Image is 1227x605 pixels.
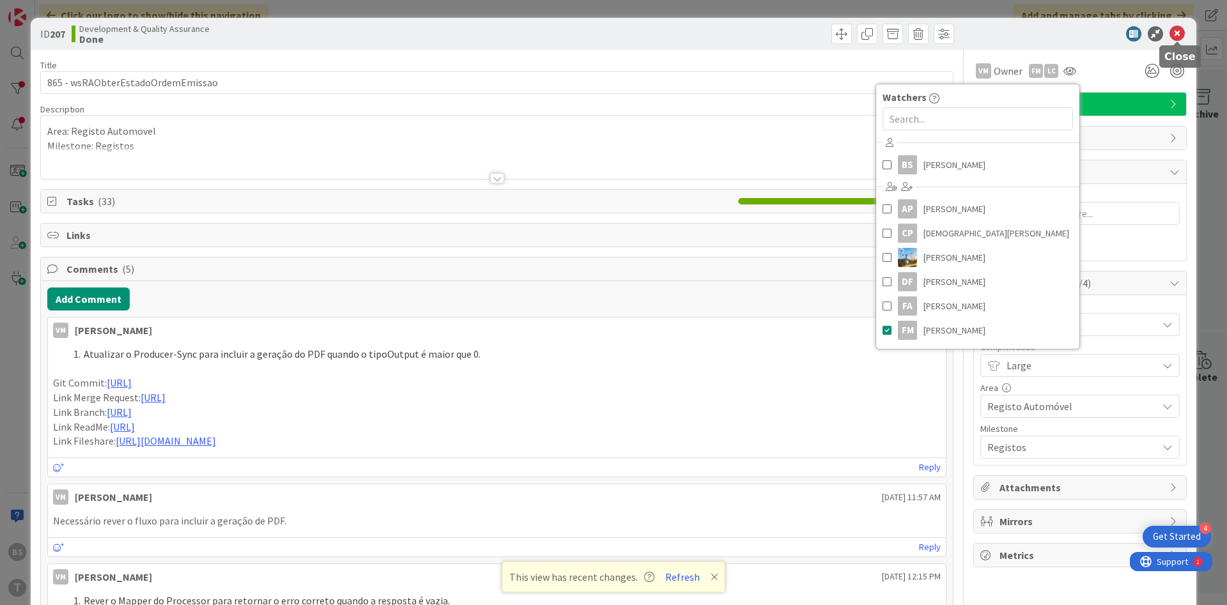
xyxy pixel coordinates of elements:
span: ( 5 ) [122,263,134,275]
a: BS[PERSON_NAME] [876,153,1079,177]
p: Area: Registo Automovel [47,124,946,139]
span: [PERSON_NAME] [923,272,985,291]
span: [PERSON_NAME] [923,199,985,218]
b: 207 [50,27,65,40]
a: [URL] [107,376,132,389]
span: [PERSON_NAME] [923,296,985,316]
span: Mirrors [999,514,1163,529]
a: [URL] [141,391,166,404]
span: [DATE] 11:57 AM [882,491,941,504]
h5: Close [1164,50,1196,63]
a: FC[PERSON_NAME] [876,342,1079,367]
div: AP [898,199,917,218]
span: Comments [66,261,930,277]
a: [URL][DOMAIN_NAME] [116,434,216,447]
div: FM [1029,64,1043,78]
div: DF [898,272,917,291]
p: Link ReadMe: [53,420,941,434]
div: LC [1044,64,1058,78]
span: ID [40,26,65,42]
p: Git Commit: [53,376,941,390]
div: VM [976,63,991,79]
div: Open Get Started checklist, remaining modules: 4 [1143,526,1211,548]
div: FA [898,296,917,316]
a: FA[PERSON_NAME] [876,294,1079,318]
div: VM [53,323,68,338]
span: Large [1007,356,1151,374]
span: [PERSON_NAME] [923,321,985,340]
span: [PERSON_NAME] [923,155,985,174]
p: Necessário rever o fluxo para incluir a geração de PDF. [53,514,941,528]
div: FM [898,321,917,340]
span: Block [999,164,1163,180]
p: Link Merge Request: [53,390,941,405]
a: DG[PERSON_NAME] [876,245,1079,270]
a: Reply [919,459,941,475]
span: ( 33 ) [98,195,115,208]
div: [PERSON_NAME] [75,489,152,505]
div: [PERSON_NAME] [75,569,152,585]
span: Registo Automóvel [987,397,1151,415]
input: Search... [883,107,1073,130]
div: CP [898,224,917,243]
span: Dates [999,130,1163,146]
span: Custom Fields [999,275,1163,291]
img: DG [898,248,917,267]
span: Watchers [883,89,927,105]
span: Links [66,227,930,243]
span: Support [27,2,58,17]
a: DF[PERSON_NAME] [876,270,1079,294]
span: Metrics [999,548,1163,563]
span: Attachments [999,480,1163,495]
span: Registos [987,438,1151,456]
a: CP[DEMOGRAPHIC_DATA][PERSON_NAME] [876,221,1079,245]
a: Reply [919,539,941,555]
span: Owner [994,63,1022,79]
div: Get Started [1153,530,1201,543]
div: 1 [66,5,70,15]
div: VM [53,489,68,505]
div: [PERSON_NAME] [75,323,152,338]
input: type card name here... [40,71,953,94]
span: [DATE] 12:15 PM [882,570,941,583]
span: Description [40,103,84,115]
a: AP[PERSON_NAME] [876,197,1079,221]
div: 4 [1200,523,1211,534]
div: Area [980,383,1180,392]
label: Title [40,59,57,71]
li: Atualizar o Producer-Sync para incluir a geração do PDF quando o tipoOutput é maior que 0. [68,347,941,362]
div: Priority [980,302,1180,310]
div: Complexidade [980,342,1180,351]
a: [URL] [110,420,135,433]
div: Milestone [980,424,1180,433]
span: Tasks [66,194,732,209]
button: Add Comment [47,287,130,310]
div: VM [53,569,68,585]
span: This view has recent changes. [509,569,654,585]
span: [DEMOGRAPHIC_DATA][PERSON_NAME] [923,224,1069,243]
span: Development & Quality Assurance [79,24,210,34]
span: [PERSON_NAME] [923,248,985,267]
p: Link Branch: [53,405,941,420]
p: Link Fileshare: [53,434,941,448]
b: Done [79,34,210,44]
button: Refresh [661,569,704,585]
a: FM[PERSON_NAME] [876,318,1079,342]
span: ( 4/4 ) [1070,277,1091,289]
span: Serviço [999,96,1163,112]
div: BS [898,155,917,174]
a: [URL] [107,406,132,418]
p: Milestone: Registos [47,139,946,153]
